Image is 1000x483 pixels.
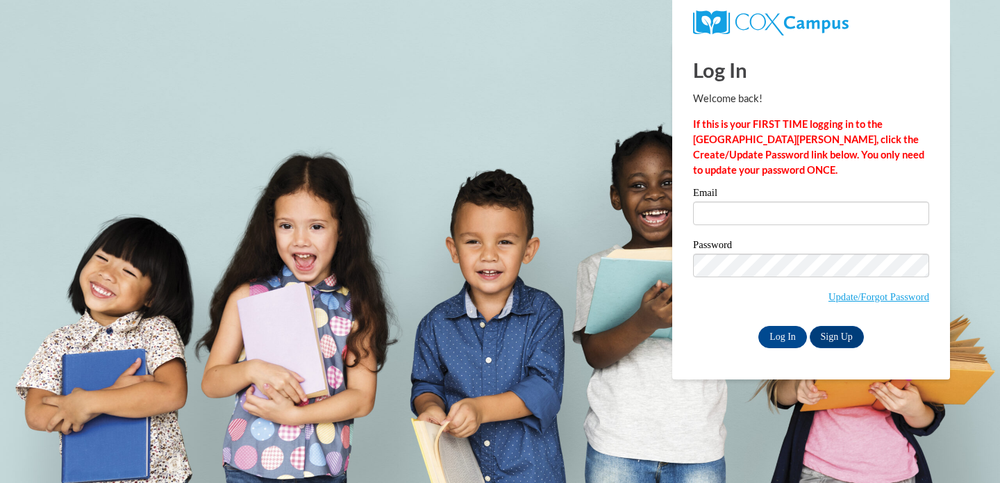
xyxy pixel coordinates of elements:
input: Log In [758,326,807,348]
a: Update/Forgot Password [828,291,929,302]
a: COX Campus [693,10,929,35]
label: Password [693,240,929,254]
a: Sign Up [810,326,864,348]
label: Email [693,188,929,202]
p: Welcome back! [693,91,929,106]
h1: Log In [693,56,929,84]
img: COX Campus [693,10,849,35]
strong: If this is your FIRST TIME logging in to the [GEOGRAPHIC_DATA][PERSON_NAME], click the Create/Upd... [693,118,924,176]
